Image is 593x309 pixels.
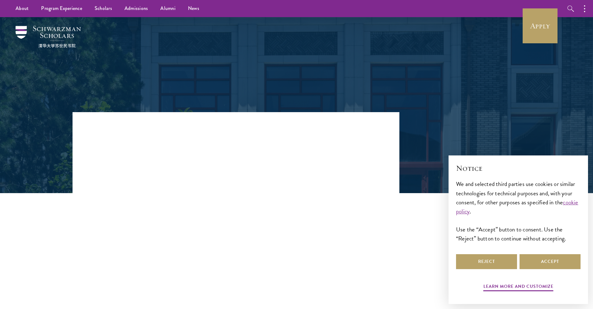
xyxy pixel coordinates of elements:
a: Apply [523,8,558,43]
button: Learn more and customize [483,283,553,292]
button: Reject [456,254,517,269]
img: Schwarzman Scholars [16,26,81,48]
h2: Notice [456,163,581,174]
button: Accept [520,254,581,269]
div: We and selected third parties use cookies or similar technologies for technical purposes and, wit... [456,179,581,243]
a: cookie policy [456,198,578,216]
